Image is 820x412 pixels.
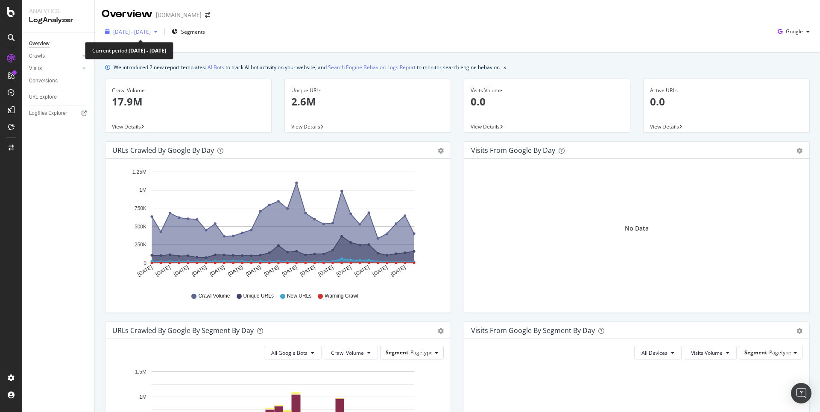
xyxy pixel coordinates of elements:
[208,63,224,72] a: AI Bots
[317,264,334,278] text: [DATE]
[299,264,316,278] text: [DATE]
[243,292,274,300] span: Unique URLs
[625,224,649,233] div: No Data
[168,25,208,38] button: Segments
[389,264,407,278] text: [DATE]
[325,292,358,300] span: Warning Crawl
[143,260,146,266] text: 0
[29,93,88,102] a: URL Explorer
[29,64,80,73] a: Visits
[29,52,45,61] div: Crawls
[29,109,88,118] a: Logfiles Explorer
[29,76,58,85] div: Conversions
[263,264,280,278] text: [DATE]
[113,28,151,35] span: [DATE] - [DATE]
[471,123,500,130] span: View Details
[29,64,42,73] div: Visits
[29,109,67,118] div: Logfiles Explorer
[410,349,433,356] span: Pagetype
[155,264,172,278] text: [DATE]
[372,264,389,278] text: [DATE]
[471,87,624,94] div: Visits Volume
[181,28,205,35] span: Segments
[135,224,146,230] text: 500K
[791,383,811,403] div: Open Intercom Messenger
[135,369,146,375] text: 1.5M
[209,264,226,278] text: [DATE]
[386,349,408,356] span: Segment
[135,205,146,211] text: 750K
[129,47,166,54] b: [DATE] - [DATE]
[114,63,500,72] div: We introduced 2 new report templates: to track AI bot activity on your website, and to monitor se...
[198,292,230,300] span: Crawl Volume
[112,326,254,335] div: URLs Crawled by Google By Segment By Day
[769,349,791,356] span: Pagetype
[744,349,767,356] span: Segment
[29,52,80,61] a: Crawls
[324,346,378,359] button: Crawl Volume
[471,326,595,335] div: Visits from Google By Segment By Day
[264,346,322,359] button: All Google Bots
[245,264,262,278] text: [DATE]
[287,292,311,300] span: New URLs
[29,39,50,48] div: Overview
[173,264,190,278] text: [DATE]
[156,11,202,19] div: [DOMAIN_NAME]
[139,187,146,193] text: 1M
[190,264,208,278] text: [DATE]
[281,264,298,278] text: [DATE]
[291,87,444,94] div: Unique URLs
[331,349,364,356] span: Crawl Volume
[139,394,146,400] text: 1M
[29,39,88,48] a: Overview
[136,264,153,278] text: [DATE]
[291,94,444,109] p: 2.6M
[135,242,146,248] text: 250K
[102,25,161,38] button: [DATE] - [DATE]
[650,87,803,94] div: Active URLs
[328,63,416,72] a: Search Engine Behavior: Logs Report
[335,264,352,278] text: [DATE]
[132,169,146,175] text: 1.25M
[354,264,371,278] text: [DATE]
[471,146,555,155] div: Visits from Google by day
[650,94,803,109] p: 0.0
[205,12,210,18] div: arrow-right-arrow-left
[634,346,682,359] button: All Devices
[227,264,244,278] text: [DATE]
[797,148,802,154] div: gear
[438,328,444,334] div: gear
[92,46,166,56] div: Current period:
[112,123,141,130] span: View Details
[271,349,307,356] span: All Google Bots
[29,76,88,85] a: Conversions
[774,25,813,38] button: Google
[691,349,723,356] span: Visits Volume
[641,349,668,356] span: All Devices
[501,61,508,73] button: close banner
[471,94,624,109] p: 0.0
[291,123,320,130] span: View Details
[29,7,88,15] div: Analytics
[29,93,58,102] div: URL Explorer
[684,346,737,359] button: Visits Volume
[112,87,265,94] div: Crawl Volume
[102,7,152,21] div: Overview
[29,15,88,25] div: LogAnalyzer
[112,94,265,109] p: 17.9M
[650,123,679,130] span: View Details
[112,146,214,155] div: URLs Crawled by Google by day
[105,63,810,72] div: info banner
[797,328,802,334] div: gear
[112,166,441,284] svg: A chart.
[438,148,444,154] div: gear
[786,28,803,35] span: Google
